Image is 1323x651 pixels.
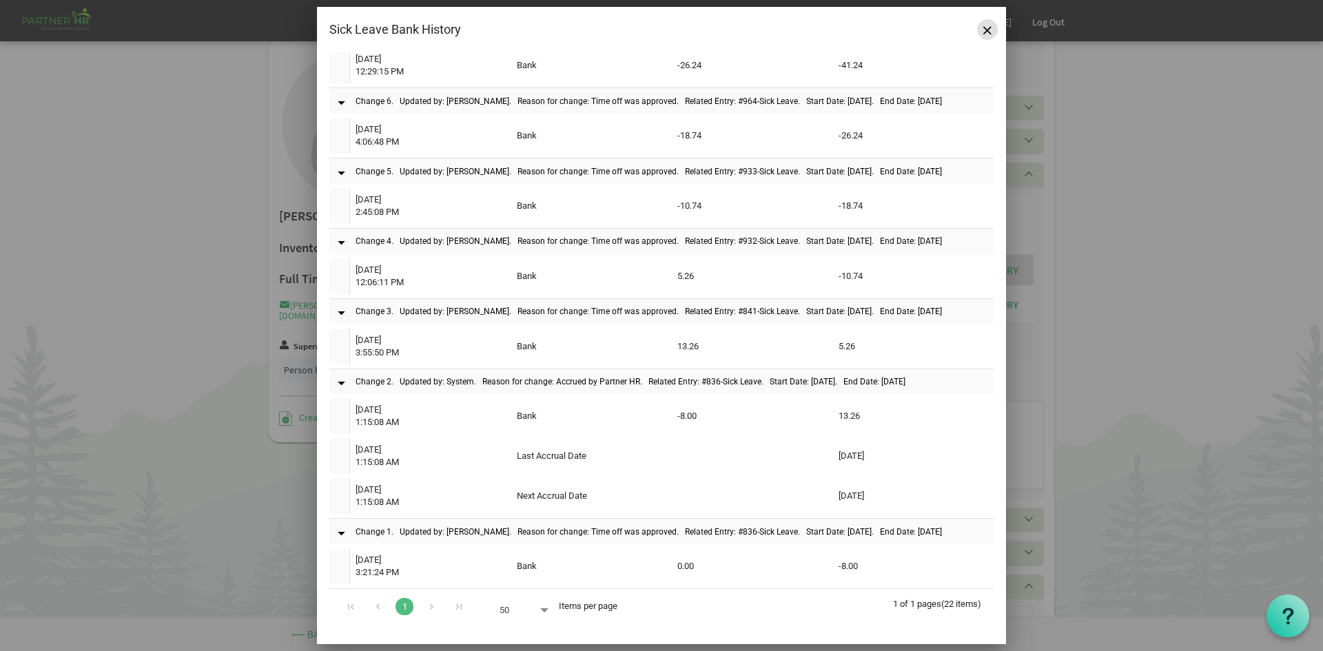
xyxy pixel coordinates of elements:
td: Next Accrual Date column header Item [511,478,673,514]
td: -8.00 column header From [672,398,833,434]
td: 2/11/202512:29:15 PM is template cell column header Date [350,48,511,83]
td: Bank column header Item [511,329,673,364]
td: Bank column header Item [511,188,673,224]
td: -8.00 column header To [833,548,994,584]
div: Go to previous page [369,596,387,615]
td: 12/11/20242:45:08 PM is template cell column header Date [350,188,511,224]
td: Bank column header Item [511,48,673,83]
td: 9/1/2025 column header To [833,478,994,514]
td: Bank column header Item [511,398,673,434]
td: -41.24 column header To [833,48,994,83]
td: -18.74 column header From [672,118,833,154]
td: -18.74 column header To [833,188,994,224]
span: (22 items) [941,599,981,609]
div: 1 of 1 pages (22 items) [893,589,994,615]
td: Change 1. &nbsp; Updated by: Hunaina Kamran. &nbsp; Reason for change: Time off was approved. &nb... [350,518,994,544]
a: Goto Page 1 [396,598,413,615]
td: 13.26 column header To [833,398,994,434]
td: 10/9/20243:55:50 PM is template cell column header Date [350,329,511,364]
div: Go to next page [422,596,441,615]
span: 1 of 1 pages [893,599,941,609]
td: 0.00 column header From [672,548,833,584]
span: Items per page [559,601,617,611]
td: 11/18/202412:06:11 PM is template cell column header Date [350,258,511,294]
div: Go to last page [449,596,468,615]
td: Bank column header Item [511,548,673,584]
td: Change 4. &nbsp; Updated by: Hunaina Kamran. &nbsp; Reason for change: Time off was approved. &nb... [350,228,994,254]
td: Bank column header Item [511,118,673,154]
td: Bank column header Item [511,258,673,294]
div: Go to first page [342,596,360,615]
td: Change 6. &nbsp; Updated by: Hunaina Kamran. &nbsp; Reason for change: Time off was approved. &nb... [350,87,994,114]
td: 9/1/20241:15:08 AM is template cell column header Date [350,398,511,434]
td: Change 2. &nbsp; Updated by: System. &nbsp; Reason for change: Accrued by Partner HR. &nbsp; Rela... [350,369,994,395]
td: 5.26 column header To [833,329,994,364]
td: -26.24 column header From [672,48,833,83]
td: 13.26 column header From [672,329,833,364]
button: Close [977,19,998,40]
td: 5.26 column header From [672,258,833,294]
td: 9/1/20241:15:08 AM is template cell column header Date [350,478,511,514]
td: Change 5. &nbsp; Updated by: Hunaina Kamran. &nbsp; Reason for change: Time off was approved. &nb... [350,158,994,184]
td: 9/1/20241:15:08 AM is template cell column header Date [350,438,511,474]
td: -10.74 column header To [833,258,994,294]
td: column header From [672,478,833,514]
td: column header From [672,438,833,474]
td: -26.24 column header To [833,118,994,154]
td: 1/10/20254:06:48 PM is template cell column header Date [350,118,511,154]
td: 7/17/20243:21:24 PM is template cell column header Date [350,548,511,584]
div: Sick Leave Bank History [329,19,861,40]
td: Last Accrual Date column header Item [511,438,673,474]
td: -10.74 column header From [672,188,833,224]
td: 9/1/2024 column header To [833,438,994,474]
td: Change 3. &nbsp; Updated by: Hunaina Kamran. &nbsp; Reason for change: Time off was approved. &nb... [350,298,994,324]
